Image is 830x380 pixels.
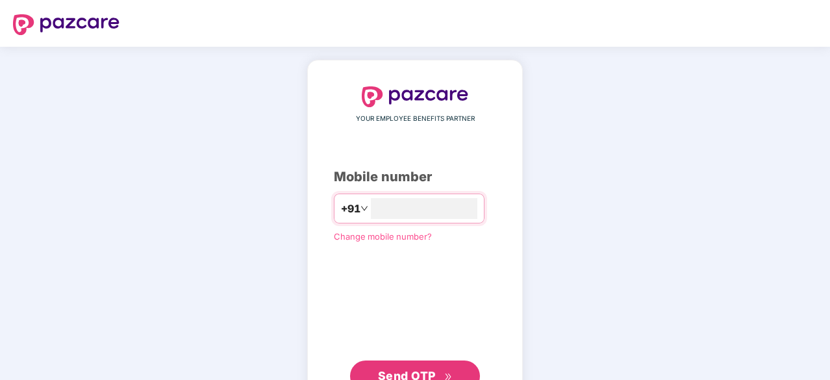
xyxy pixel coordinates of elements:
span: YOUR EMPLOYEE BENEFITS PARTNER [356,114,475,124]
span: down [360,205,368,212]
div: Mobile number [334,167,496,187]
img: logo [362,86,468,107]
img: logo [13,14,119,35]
a: Change mobile number? [334,231,432,242]
span: +91 [341,201,360,217]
